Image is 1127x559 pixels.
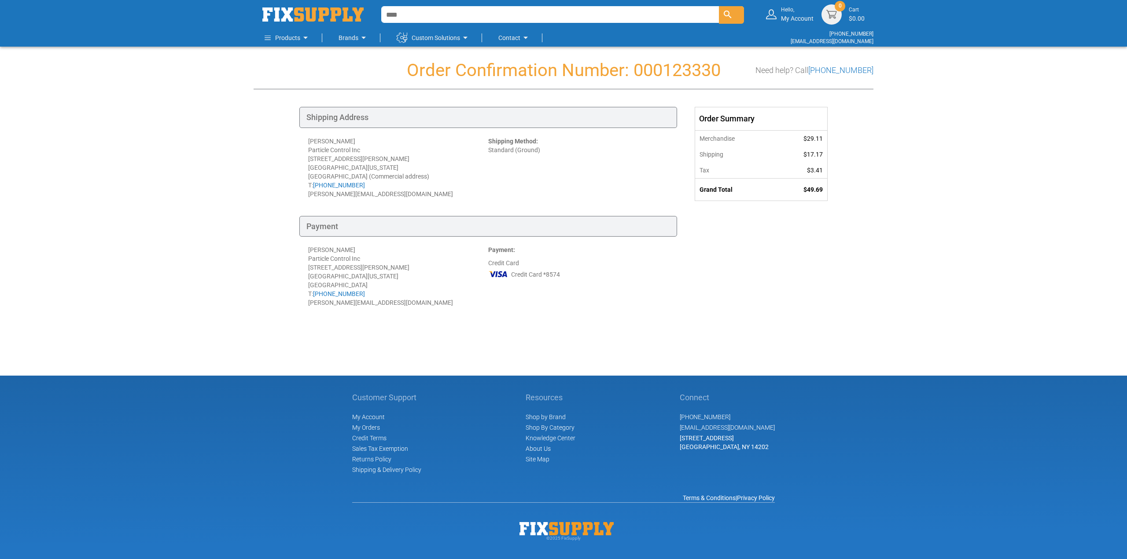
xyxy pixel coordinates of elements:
[352,424,380,431] span: My Orders
[308,137,488,198] div: [PERSON_NAME] Particle Control Inc [STREET_ADDRESS][PERSON_NAME] [GEOGRAPHIC_DATA][US_STATE] [GEO...
[737,494,775,501] a: Privacy Policy
[808,66,873,75] a: [PHONE_NUMBER]
[488,267,508,281] img: VI
[352,445,408,452] span: Sales Tax Exemption
[339,29,369,47] a: Brands
[526,445,551,452] a: About Us
[526,456,549,463] a: Site Map
[849,6,865,14] small: Cart
[695,107,827,130] div: Order Summary
[352,466,421,473] a: Shipping & Delivery Policy
[803,135,823,142] span: $29.11
[397,29,471,47] a: Custom Solutions
[695,130,776,146] th: Merchandise
[683,494,736,501] a: Terms & Conditions
[781,6,814,22] div: My Account
[352,456,391,463] a: Returns Policy
[488,137,668,198] div: Standard (Ground)
[498,29,531,47] a: Contact
[829,31,873,37] a: [PHONE_NUMBER]
[803,151,823,158] span: $17.17
[526,413,566,420] a: Shop by Brand
[849,15,865,22] span: $0.00
[839,2,842,10] span: 0
[695,162,776,179] th: Tax
[313,182,365,189] a: [PHONE_NUMBER]
[262,7,364,22] a: store logo
[352,393,421,402] h5: Customer Support
[265,29,311,47] a: Products
[299,107,677,128] div: Shipping Address
[511,270,560,279] span: Credit Card *8574
[803,186,823,193] span: $49.69
[700,186,733,193] strong: Grand Total
[352,493,775,502] div: |
[299,216,677,237] div: Payment
[695,146,776,162] th: Shipping
[526,435,575,442] a: Knowledge Center
[352,435,387,442] span: Credit Terms
[262,7,364,22] img: Fix Industrial Supply
[308,245,488,307] div: [PERSON_NAME] Particle Control Inc [STREET_ADDRESS][PERSON_NAME] [GEOGRAPHIC_DATA][US_STATE] [GEO...
[519,522,614,535] img: Fix Industrial Supply
[807,167,823,174] span: $3.41
[313,290,365,297] a: [PHONE_NUMBER]
[526,424,575,431] a: Shop By Category
[526,393,575,402] h5: Resources
[781,6,814,14] small: Hello,
[546,536,581,541] span: © 2025 FixSupply
[488,246,515,253] strong: Payment:
[680,393,775,402] h5: Connect
[488,138,538,145] strong: Shipping Method:
[352,413,385,420] span: My Account
[680,424,775,431] a: [EMAIL_ADDRESS][DOMAIN_NAME]
[680,435,769,450] span: [STREET_ADDRESS] [GEOGRAPHIC_DATA], NY 14202
[755,66,873,75] h3: Need help? Call
[719,6,744,24] button: Search
[254,61,873,80] h1: Order Confirmation Number: 000123330
[791,38,873,44] a: [EMAIL_ADDRESS][DOMAIN_NAME]
[680,413,730,420] a: [PHONE_NUMBER]
[488,245,668,307] div: Credit Card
